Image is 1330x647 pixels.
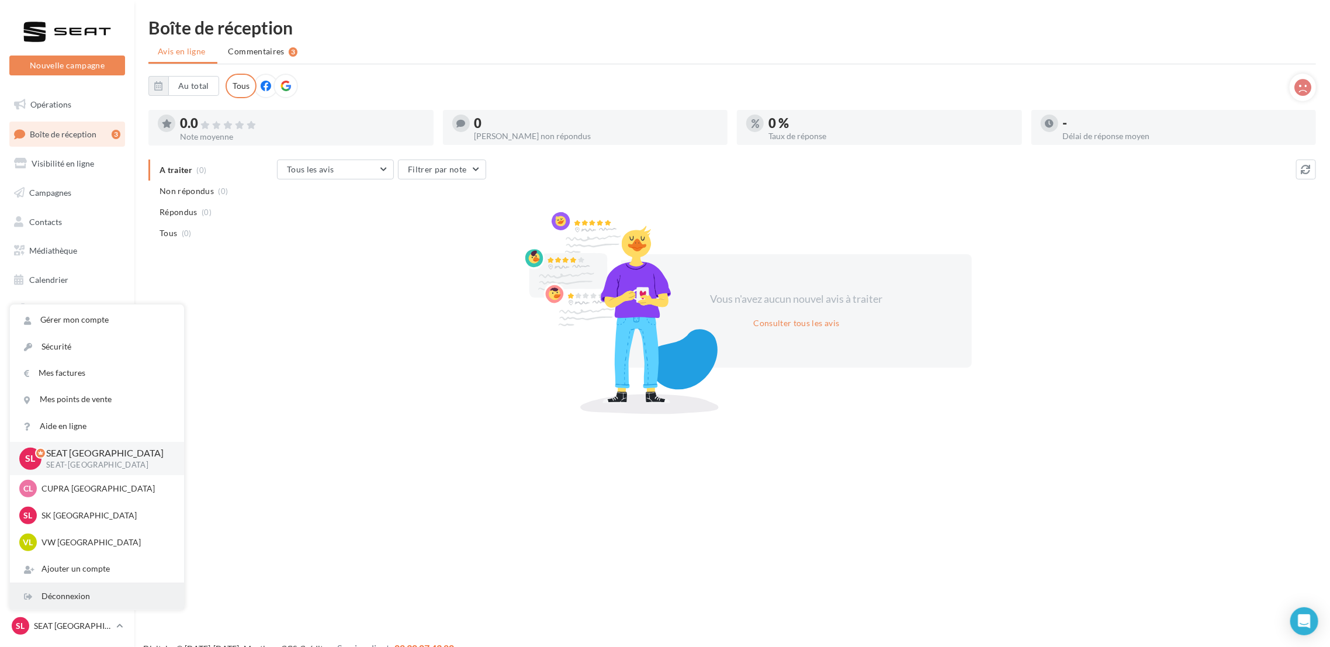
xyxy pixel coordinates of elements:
[160,227,177,239] span: Tous
[10,360,184,386] a: Mes factures
[32,158,94,168] span: Visibilité en ligne
[112,130,120,139] div: 3
[160,185,214,197] span: Non répondus
[10,307,184,333] a: Gérer mon compte
[16,620,25,632] span: SL
[41,537,170,548] p: VW [GEOGRAPHIC_DATA]
[24,510,33,521] span: SL
[23,483,33,494] span: CL
[30,99,71,109] span: Opérations
[277,160,394,179] button: Tous les avis
[696,292,897,307] div: Vous n'avez aucun nouvel avis à traiter
[180,133,424,141] div: Note moyenne
[398,160,486,179] button: Filtrer par note
[7,335,127,370] a: Campagnes DataOnDemand
[7,92,127,117] a: Opérations
[219,186,228,196] span: (0)
[10,334,184,360] a: Sécurité
[10,583,184,610] div: Déconnexion
[29,275,68,285] span: Calendrier
[9,615,125,637] a: SL SEAT [GEOGRAPHIC_DATA]
[160,206,198,218] span: Répondus
[7,210,127,234] a: Contacts
[148,19,1316,36] div: Boîte de réception
[26,452,36,465] span: SL
[1063,117,1307,130] div: -
[768,132,1013,140] div: Taux de réponse
[287,164,334,174] span: Tous les avis
[10,556,184,582] div: Ajouter un compte
[9,56,125,75] button: Nouvelle campagne
[7,268,127,292] a: Calendrier
[226,74,257,98] div: Tous
[474,117,719,130] div: 0
[29,216,62,226] span: Contacts
[46,447,165,460] p: SEAT [GEOGRAPHIC_DATA]
[29,245,77,255] span: Médiathèque
[7,122,127,147] a: Boîte de réception3
[289,47,297,57] div: 3
[148,76,219,96] button: Au total
[41,510,170,521] p: SK [GEOGRAPHIC_DATA]
[10,386,184,413] a: Mes points de vente
[182,229,192,238] span: (0)
[228,46,285,57] span: Commentaires
[749,316,844,330] button: Consulter tous les avis
[34,620,112,632] p: SEAT [GEOGRAPHIC_DATA]
[168,76,219,96] button: Au total
[10,413,184,440] a: Aide en ligne
[29,302,120,327] span: PLV et print personnalisable
[29,188,71,198] span: Campagnes
[7,151,127,176] a: Visibilité en ligne
[202,207,212,217] span: (0)
[7,238,127,263] a: Médiathèque
[23,537,33,548] span: VL
[30,129,96,139] span: Boîte de réception
[7,181,127,205] a: Campagnes
[768,117,1013,130] div: 0 %
[7,297,127,331] a: PLV et print personnalisable
[46,460,165,470] p: SEAT-[GEOGRAPHIC_DATA]
[41,483,170,494] p: CUPRA [GEOGRAPHIC_DATA]
[1063,132,1307,140] div: Délai de réponse moyen
[474,132,719,140] div: [PERSON_NAME] non répondus
[180,117,424,130] div: 0.0
[1290,607,1318,635] div: Open Intercom Messenger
